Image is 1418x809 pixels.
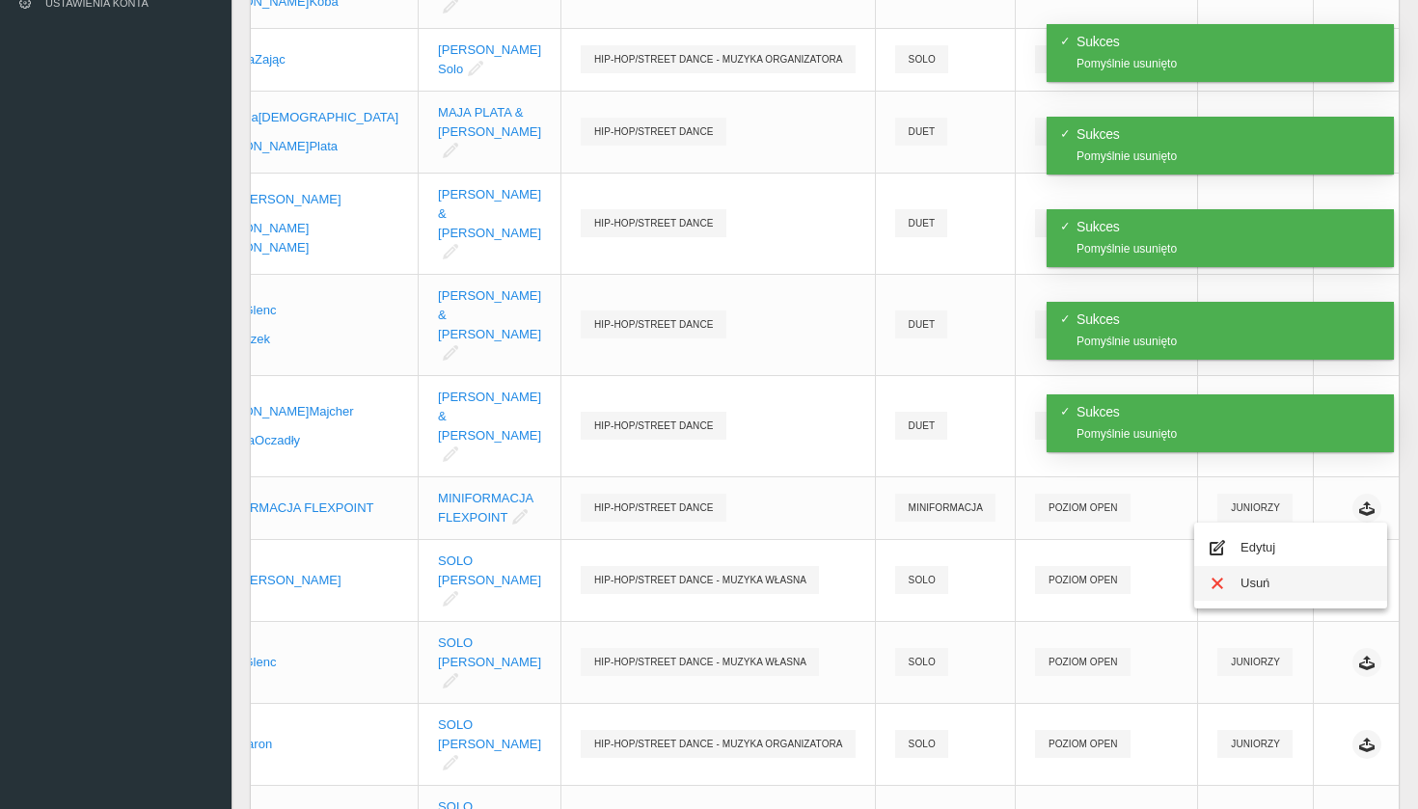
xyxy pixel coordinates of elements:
a: [PERSON_NAME] & [PERSON_NAME] [438,288,541,341]
a: [PERSON_NAME] & [PERSON_NAME] [438,187,541,240]
span: DEBIUT/POCZĄTKUJĄCY [1035,45,1178,73]
span: SOLO [895,566,948,594]
h4: Sukces [1077,220,1381,233]
span: POZIOM OPEN [1035,310,1131,338]
span: HIP-HOP/STREET DANCE [581,310,726,338]
span: HIP-HOP/STREET DANCE [581,412,726,440]
p: Dorota Glenc [205,301,398,320]
span: SOLO [895,45,948,73]
h4: Sukces [1077,312,1381,326]
div: Pomyślnie usunięto [1077,428,1381,440]
p: Kinga [PERSON_NAME] [205,571,398,590]
h4: Sukces [1077,127,1381,141]
p: Agata Baron [205,735,398,754]
a: [PERSON_NAME] & [PERSON_NAME] [438,390,541,443]
p: [PERSON_NAME] [PERSON_NAME] [205,219,398,257]
p: Zuzanna Zając [205,50,398,69]
p: [PERSON_NAME] Plata [205,137,398,156]
span: POZIOM OPEN [1035,730,1131,758]
span: POZIOM OPEN [1035,118,1131,146]
span: POZIOM OPEN [1035,494,1131,522]
span: POZIOM OPEN [1035,648,1131,676]
span: HIP-HOP/STREET DANCE - muzyka własna [581,648,819,676]
h4: Sukces [1077,405,1381,418]
div: MINIFORMACJA FLEXPOINT [205,499,398,518]
span: JUNIORZY [1217,648,1293,676]
span: DUET [895,209,948,237]
p: [PERSON_NAME] Majcher [205,402,398,421]
span: MINIFORMACJA [895,494,995,522]
div: Pomyślnie usunięto [1077,243,1381,255]
span: HIP-HOP/STREET DANCE [581,209,726,237]
a: SOLO [PERSON_NAME] [438,717,541,751]
span: HIP-HOP/STREET DANCE [581,118,726,146]
div: Pomyślnie usunięto [1077,336,1381,347]
span: HIP-HOP/STREET DANCE [581,494,726,522]
span: DUET [895,118,948,146]
p: Zofia Guzek [205,330,398,349]
p: Dorota Glenc [205,653,398,672]
a: MAJA PLATA & [PERSON_NAME] [438,105,541,139]
span: POZIOM OPEN [1035,209,1131,237]
a: SOLO [PERSON_NAME] [438,553,541,587]
span: DUET [895,310,948,338]
p: Zuzanna Oczadły [205,431,398,450]
a: SOLO [PERSON_NAME] [438,635,541,669]
a: [PERSON_NAME] Solo [438,42,541,76]
span: HIP-HOP/STREET DANCE - muzyka organizatora [581,730,856,758]
p: Ksymena [DEMOGRAPHIC_DATA] [205,108,398,127]
a: Edytuj [1194,530,1387,565]
span: JUNIORZY [1217,494,1293,522]
a: Usuń [1194,566,1387,601]
span: HIP-HOP/STREET DANCE - muzyka organizatora [581,45,856,73]
span: JUNIORZY [1217,730,1293,758]
span: SOLO [895,648,948,676]
span: SOLO [895,730,948,758]
p: Kinga [PERSON_NAME] [205,190,398,209]
div: Pomyślnie usunięto [1077,150,1381,162]
div: Pomyślnie usunięto [1077,58,1381,69]
span: POZIOM OPEN [1035,566,1131,594]
h4: Sukces [1077,35,1381,48]
span: DUET [895,412,948,440]
span: HIP-HOP/STREET DANCE - muzyka własna [581,566,819,594]
a: MINIFORMACJA FLEXPOINT [438,491,532,525]
span: POZIOM OPEN [1035,412,1131,440]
